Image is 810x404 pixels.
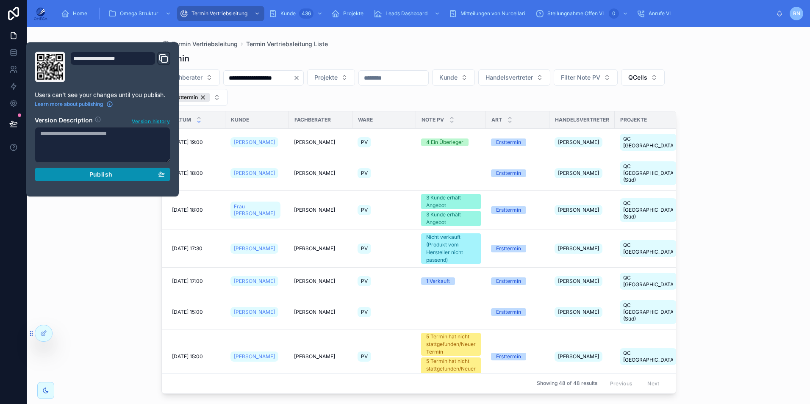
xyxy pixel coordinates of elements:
span: [PERSON_NAME] [294,207,335,213]
span: [DATE] 19:00 [172,139,203,146]
div: Ersttermin [496,245,521,252]
span: PV [361,353,368,360]
span: Home [73,10,87,17]
span: Handelsvertreter [485,73,533,82]
span: PV [361,170,368,177]
button: Select Button [307,69,355,86]
div: Ersttermin [496,308,521,316]
div: 3 Kunde erhält Angebot [426,211,476,226]
button: Select Button [161,89,227,106]
span: [DATE] 15:00 [172,353,203,360]
button: Clear [293,75,303,81]
div: Ersttermin [496,138,521,146]
span: [PERSON_NAME] [558,278,599,285]
span: PV [361,278,368,285]
div: 1 Verkauft [426,277,450,285]
span: PV [361,139,368,146]
a: [PERSON_NAME] [230,244,278,254]
span: [PERSON_NAME] [234,170,275,177]
span: Ware [358,116,373,123]
a: Leads Dashboard [371,6,444,21]
span: QC [GEOGRAPHIC_DATA] (Süd) [623,200,673,220]
span: Omega Struktur [120,10,158,17]
span: [PERSON_NAME] [294,245,335,252]
span: Projekte [314,73,338,82]
div: 5 Termin hat nicht stattgefunden/Neuer Termin [426,333,476,356]
img: App logo [34,7,47,20]
span: Termin Vertriebsleitung [191,10,247,17]
div: Ersttermin [496,206,521,214]
span: QC [GEOGRAPHIC_DATA] [623,136,673,149]
p: Users can't see your changes until you publish. [35,91,170,99]
div: Domain and Custom Link [70,52,170,82]
div: scrollable content [54,4,776,23]
a: Termin Vertriebsleitung [161,40,238,48]
a: [PERSON_NAME] [230,351,278,362]
span: [PERSON_NAME] [558,245,599,252]
div: 4 Ein Überleger [426,138,463,146]
a: Projekte [329,6,369,21]
span: Learn more about publishing [35,101,103,108]
div: 0 [609,8,619,19]
span: [DATE] 15:00 [172,309,203,315]
span: QC [GEOGRAPHIC_DATA] [623,350,673,363]
span: [PERSON_NAME] [234,309,275,315]
a: Mitteilungen von Nurcellari [446,6,531,21]
span: [DATE] 18:00 [172,170,203,177]
span: Projekte [620,116,647,123]
span: Anrufe VL [649,10,672,17]
span: Fachberater [294,116,331,123]
a: Anrufe VL [634,6,678,21]
span: [PERSON_NAME] [294,309,335,315]
span: Art [491,116,502,123]
span: [PERSON_NAME] [234,278,275,285]
span: Fachberater [169,73,202,82]
span: [PERSON_NAME] [294,170,335,177]
span: QC [GEOGRAPHIC_DATA]/[GEOGRAPHIC_DATA] [623,242,673,255]
a: [PERSON_NAME] [230,276,278,286]
span: [PERSON_NAME] [294,139,335,146]
span: Mitteilungen von Nurcellari [460,10,525,17]
button: Unselect ERSTTERMIN [169,93,210,102]
span: PV [361,245,368,252]
button: Select Button [621,69,665,86]
span: [DATE] 17:30 [172,245,202,252]
a: [PERSON_NAME] [230,168,278,178]
button: Select Button [478,69,550,86]
button: Select Button [432,69,475,86]
span: PV [361,309,368,315]
div: Ersttermin [496,169,521,177]
span: PV [361,207,368,213]
div: 436 [299,8,313,19]
span: [PERSON_NAME] [558,353,599,360]
span: Showing 48 of 48 results [537,380,597,387]
span: Note PV [422,116,444,123]
span: Kunde [439,73,458,82]
a: Frau [PERSON_NAME] [230,202,280,219]
span: QC [GEOGRAPHIC_DATA] (Süd) [623,163,673,183]
div: Ersttermin [496,353,521,360]
span: Projekte [343,10,363,17]
span: [PERSON_NAME] [558,170,599,177]
div: 5 Termin hat nicht stattgefunden/Neuer Termin [426,357,476,380]
a: Termin Vertriebsleitung Liste [246,40,328,48]
button: Publish [35,168,170,181]
a: Termin Vertriebsleitung [177,6,264,21]
span: [DATE] 17:00 [172,278,203,285]
span: Publish [89,171,112,178]
span: Datum [172,116,191,123]
span: RN [793,10,800,17]
span: Kunde [231,116,249,123]
span: QC [GEOGRAPHIC_DATA] [623,274,673,288]
span: [PERSON_NAME] [234,139,275,146]
div: Nicht verkauft (Produkt vom Hersteller nicht passend) [426,233,476,264]
span: [PERSON_NAME] [558,309,599,315]
span: Leads Dashboard [386,10,427,17]
span: Handelsvertreter [555,116,609,123]
h2: Version Description [35,116,93,125]
span: [PERSON_NAME] [558,139,599,146]
span: [PERSON_NAME] [294,353,335,360]
a: [PERSON_NAME] [230,307,278,317]
div: Ersttermin [169,93,210,102]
